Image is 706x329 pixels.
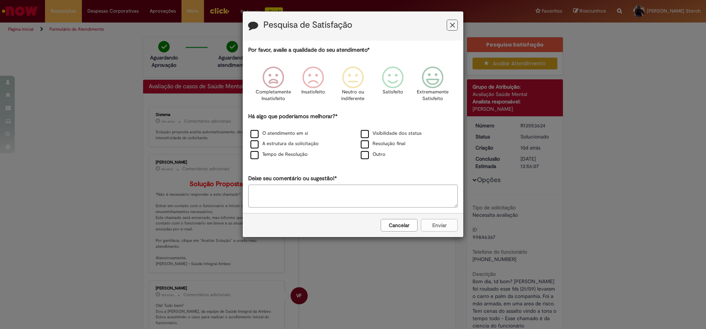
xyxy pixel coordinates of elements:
[381,219,418,232] button: Cancelar
[248,175,337,182] label: Deixe seu comentário ou sugestão!*
[361,140,405,147] label: Resolução final
[250,140,319,147] label: A estrutura da solicitação
[417,89,449,102] p: Extremamente Satisfeito
[334,61,372,112] div: Neutro ou indiferente
[248,113,458,160] div: Há algo que poderíamos melhorar?*
[248,46,370,54] label: Por favor, avalie a qualidade do seu atendimento*
[301,89,325,96] p: Insatisfeito
[383,89,403,96] p: Satisfeito
[361,130,422,137] label: Visibilidade dos status
[250,151,308,158] label: Tempo de Resolução
[294,61,332,112] div: Insatisfeito
[414,61,451,112] div: Extremamente Satisfeito
[374,61,412,112] div: Satisfeito
[361,151,385,158] label: Outro
[263,20,352,30] label: Pesquisa de Satisfação
[250,130,308,137] label: O atendimento em si
[340,89,366,102] p: Neutro ou indiferente
[254,61,292,112] div: Completamente Insatisfeito
[256,89,291,102] p: Completamente Insatisfeito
